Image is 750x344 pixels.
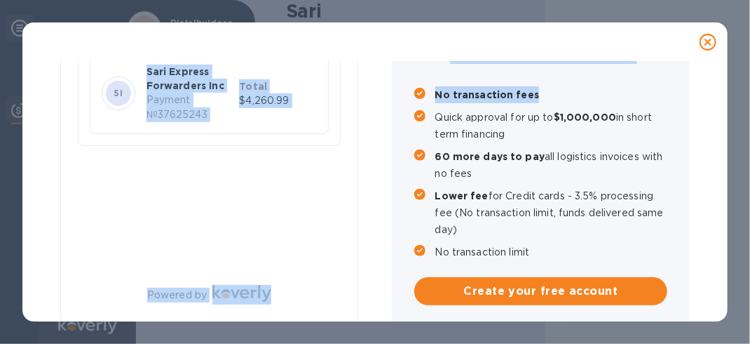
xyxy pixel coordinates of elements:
p: Payment № 37625243 [146,93,234,122]
b: $1,000,000 [554,112,616,123]
b: No transaction fees [435,89,540,100]
span: Create your free account [425,283,657,300]
img: Logo [212,285,271,302]
button: Create your free account [414,277,668,305]
b: SI [114,88,123,98]
p: $4,260.99 [239,93,317,108]
b: Total [239,81,267,92]
p: Sari Express Forwarders Inc [146,65,234,93]
p: all logistics invoices with no fees [435,148,668,182]
p: for Credit cards - 3.5% processing fee (No transaction limit, funds delivered same day) [435,187,668,238]
b: Lower fee [435,190,489,201]
p: Quick approval for up to in short term financing [435,109,668,143]
b: 60 more days to pay [435,151,545,162]
p: Powered by [147,288,207,303]
p: No transaction limit [435,244,668,260]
